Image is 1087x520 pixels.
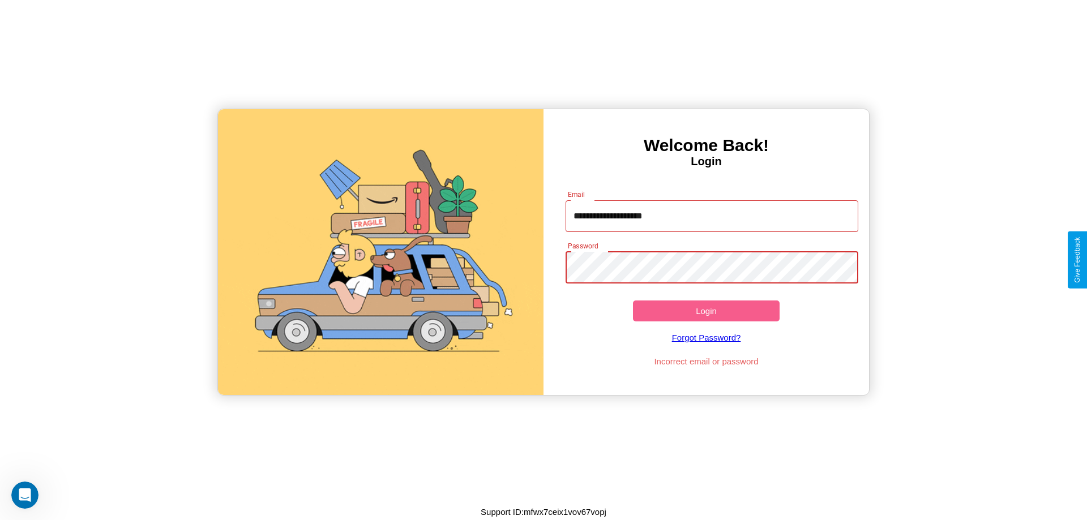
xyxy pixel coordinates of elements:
div: Give Feedback [1073,237,1081,283]
img: gif [218,109,543,395]
label: Password [568,241,598,251]
button: Login [633,300,780,321]
h4: Login [543,155,869,168]
a: Forgot Password? [560,321,853,354]
h3: Welcome Back! [543,136,869,155]
p: Support ID: mfwx7ceix1vov67vopj [481,504,606,519]
iframe: Intercom live chat [11,482,38,509]
p: Incorrect email or password [560,354,853,369]
label: Email [568,190,585,199]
